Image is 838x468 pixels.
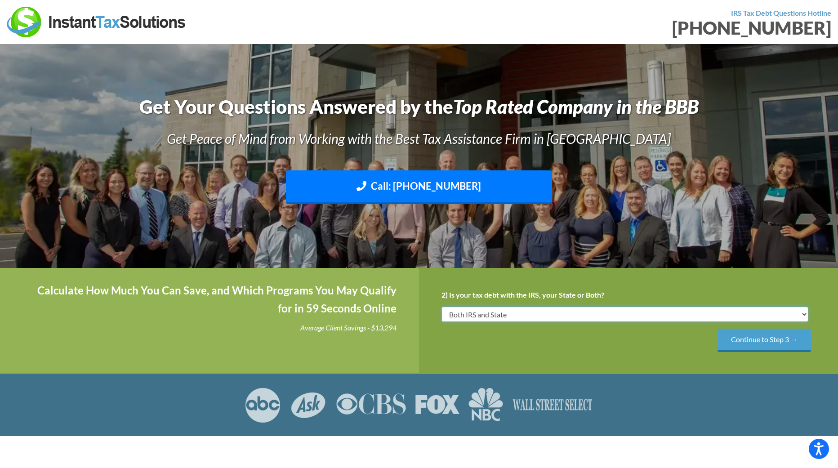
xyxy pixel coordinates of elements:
[90,129,749,148] h3: Get Peace of Mind from Working with the Best Tax Assistance Firm in [GEOGRAPHIC_DATA]
[245,388,281,423] img: ABC
[336,388,406,423] img: CBS
[415,388,459,423] img: FOX
[426,19,831,37] div: [PHONE_NUMBER]
[22,281,397,318] h4: Calculate How Much You Can Save, and Which Programs You May Qualify for in 59 Seconds Online
[468,388,503,423] img: NBC
[731,9,831,17] strong: IRS Tax Debt Questions Hotline
[453,95,699,118] i: Top Rated Company in the BBB
[90,94,749,120] h1: Get Your Questions Answered by the
[7,7,187,37] img: Instant Tax Solutions Logo
[300,323,397,332] i: Average Client Savings - $13,294
[512,388,593,423] img: Wall Street Select
[441,290,604,300] label: 2) Is your tax debt with the IRS, your State or Both?
[286,170,553,204] a: Call: [PHONE_NUMBER]
[718,329,811,352] input: Continue to Step 3 →
[290,388,327,423] img: ASK
[7,17,187,25] a: Instant Tax Solutions Logo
